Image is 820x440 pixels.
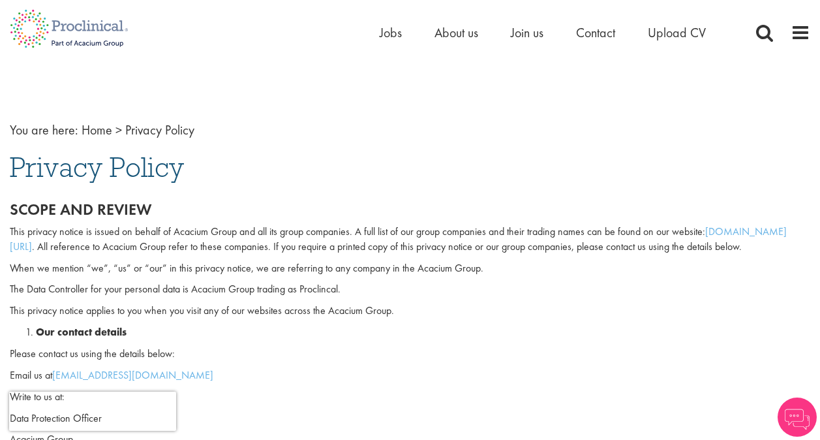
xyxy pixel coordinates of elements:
a: Jobs [380,24,402,41]
p: Please contact us using the details below: [10,347,810,362]
span: Privacy Policy [10,149,184,185]
p: This privacy notice applies to you when you visit any of our websites across the Acacium Group. [10,304,810,319]
p: Data Protection Officer [10,411,810,426]
a: Join us [511,24,543,41]
span: You are here: [10,121,78,138]
img: Chatbot [778,398,817,437]
h2: Scope and review [10,201,810,218]
span: > [115,121,122,138]
a: Upload CV [648,24,706,41]
p: When we mention “we”, “us” or “our” in this privacy notice, we are referring to any company in th... [10,261,810,276]
strong: Our contact details [36,325,127,339]
a: About us [434,24,478,41]
a: breadcrumb link [82,121,112,138]
a: [EMAIL_ADDRESS][DOMAIN_NAME] [52,368,213,382]
span: Privacy Policy [125,121,194,138]
p: This privacy notice is issued on behalf of Acacium Group and all its group companies. A full list... [10,225,810,255]
p: Write to us at: [10,390,810,405]
p: Email us at [10,368,810,383]
p: The Data Controller for your personal data is Acacium Group trading as Proclincal. [10,282,810,297]
a: [DOMAIN_NAME][URL] [10,225,787,253]
iframe: reCAPTCHA [9,392,176,431]
a: Contact [576,24,615,41]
